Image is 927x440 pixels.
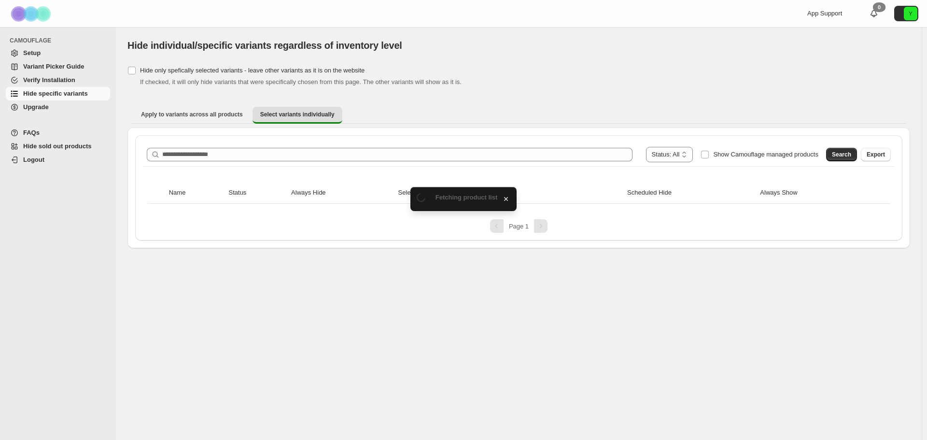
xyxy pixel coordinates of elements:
[6,100,110,114] a: Upgrade
[23,90,88,97] span: Hide specific variants
[861,148,891,161] button: Export
[140,67,365,74] span: Hide only spefically selected variants - leave other variants as it is on the website
[826,148,857,161] button: Search
[8,0,56,27] img: Camouflage
[23,49,41,57] span: Setup
[10,37,111,44] span: CAMOUFLAGE
[253,107,342,124] button: Select variants individually
[909,11,913,16] text: Y
[624,182,757,204] th: Scheduled Hide
[127,40,402,51] span: Hide individual/specific variants regardless of inventory level
[6,46,110,60] a: Setup
[807,10,842,17] span: App Support
[713,151,818,158] span: Show Camouflage managed products
[867,151,885,158] span: Export
[869,9,879,18] a: 0
[226,182,289,204] th: Status
[894,6,918,21] button: Avatar with initials Y
[288,182,395,204] th: Always Hide
[23,142,92,150] span: Hide sold out products
[141,111,243,118] span: Apply to variants across all products
[23,76,75,84] span: Verify Installation
[6,73,110,87] a: Verify Installation
[873,2,885,12] div: 0
[6,126,110,140] a: FAQs
[140,78,462,85] span: If checked, it will only hide variants that were specifically chosen from this page. The other va...
[832,151,851,158] span: Search
[23,156,44,163] span: Logout
[23,129,40,136] span: FAQs
[757,182,871,204] th: Always Show
[6,60,110,73] a: Variant Picker Guide
[6,140,110,153] a: Hide sold out products
[904,7,917,20] span: Avatar with initials Y
[133,107,251,122] button: Apply to variants across all products
[435,194,498,201] span: Fetching product list
[23,63,84,70] span: Variant Picker Guide
[23,103,49,111] span: Upgrade
[6,87,110,100] a: Hide specific variants
[395,182,625,204] th: Selected/Excluded Countries
[143,219,895,233] nav: Pagination
[127,128,910,248] div: Select variants individually
[260,111,335,118] span: Select variants individually
[166,182,226,204] th: Name
[6,153,110,167] a: Logout
[509,223,529,230] span: Page 1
